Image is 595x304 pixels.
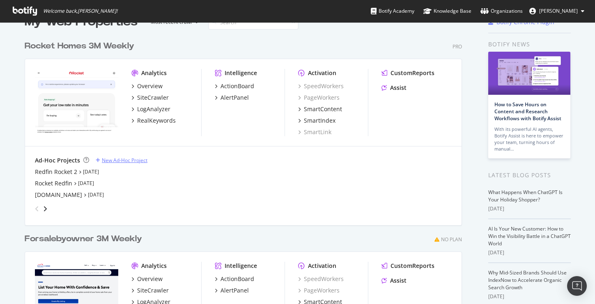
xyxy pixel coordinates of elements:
a: Why Mid-Sized Brands Should Use IndexNow to Accelerate Organic Search Growth [488,269,567,291]
a: [DOMAIN_NAME] [35,191,82,199]
div: Organizations [480,7,523,15]
a: Overview [131,82,163,90]
div: New Ad-Hoc Project [102,157,147,164]
a: Assist [381,277,407,285]
a: SiteCrawler [131,94,169,102]
a: Rocket Homes 3M Weekly [25,40,138,52]
a: ActionBoard [215,275,254,283]
button: [PERSON_NAME] [523,5,591,18]
a: ActionBoard [215,82,254,90]
div: angle-right [42,205,48,213]
div: CustomReports [391,262,434,270]
div: Assist [390,84,407,92]
div: Analytics [141,69,167,77]
div: Botify Academy [371,7,414,15]
div: ActionBoard [221,82,254,90]
div: SmartContent [304,105,342,113]
div: Intelligence [225,262,257,270]
div: angle-left [32,202,42,215]
div: With its powerful AI agents, Botify Assist is here to empower your team, turning hours of manual… [494,126,564,152]
a: Rocket Redfin [35,179,72,187]
a: RealKeywords [131,117,176,125]
img: www.rocket.com [35,69,118,135]
div: Overview [137,82,163,90]
div: No Plan [441,236,462,243]
div: Rocket Homes 3M Weekly [25,40,134,52]
div: Overview [137,275,163,283]
a: [DATE] [78,180,94,187]
div: LogAnalyzer [137,105,170,113]
a: Forsalebyowner 3M Weekly [25,233,145,245]
a: How to Save Hours on Content and Research Workflows with Botify Assist [494,101,561,122]
a: SmartLink [298,128,331,136]
a: CustomReports [381,69,434,77]
div: SiteCrawler [137,94,169,102]
a: AlertPanel [215,94,249,102]
a: New Ad-Hoc Project [96,157,147,164]
div: Activation [308,69,336,77]
a: SmartContent [298,105,342,113]
a: What Happens When ChatGPT Is Your Holiday Shopper? [488,189,563,203]
a: AI Is Your New Customer: How to Win the Visibility Battle in a ChatGPT World [488,225,571,247]
div: Open Intercom Messenger [567,276,587,296]
div: Knowledge Base [423,7,471,15]
a: Assist [381,84,407,92]
a: CustomReports [381,262,434,270]
a: PageWorkers [298,94,340,102]
div: RealKeywords [137,117,176,125]
div: [DATE] [488,249,571,256]
div: Latest Blog Posts [488,171,571,180]
span: Vlajko Knezic [539,7,578,14]
div: Forsalebyowner 3M Weekly [25,233,142,245]
div: Assist [390,277,407,285]
a: [DATE] [83,168,99,175]
a: SmartIndex [298,117,335,125]
div: Intelligence [225,69,257,77]
a: AlertPanel [215,286,249,295]
a: SpeedWorkers [298,275,344,283]
div: AlertPanel [221,286,249,295]
div: Most recent crawl [151,20,192,25]
a: [DATE] [88,191,104,198]
div: Analytics [141,262,167,270]
a: SpeedWorkers [298,82,344,90]
div: SiteCrawler [137,286,169,295]
div: Pro [453,43,462,50]
a: PageWorkers [298,286,340,295]
div: Ad-Hoc Projects [35,156,80,165]
div: [DATE] [488,293,571,300]
div: AlertPanel [221,94,249,102]
a: Overview [131,275,163,283]
img: How to Save Hours on Content and Research Workflows with Botify Assist [488,52,570,95]
span: Welcome back, [PERSON_NAME] ! [43,8,117,14]
div: CustomReports [391,69,434,77]
a: Redfin Rocket 2 [35,168,77,176]
div: [DATE] [488,205,571,213]
div: ActionBoard [221,275,254,283]
a: LogAnalyzer [131,105,170,113]
div: Activation [308,262,336,270]
div: Botify news [488,40,571,49]
div: SmartIndex [304,117,335,125]
a: SiteCrawler [131,286,169,295]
